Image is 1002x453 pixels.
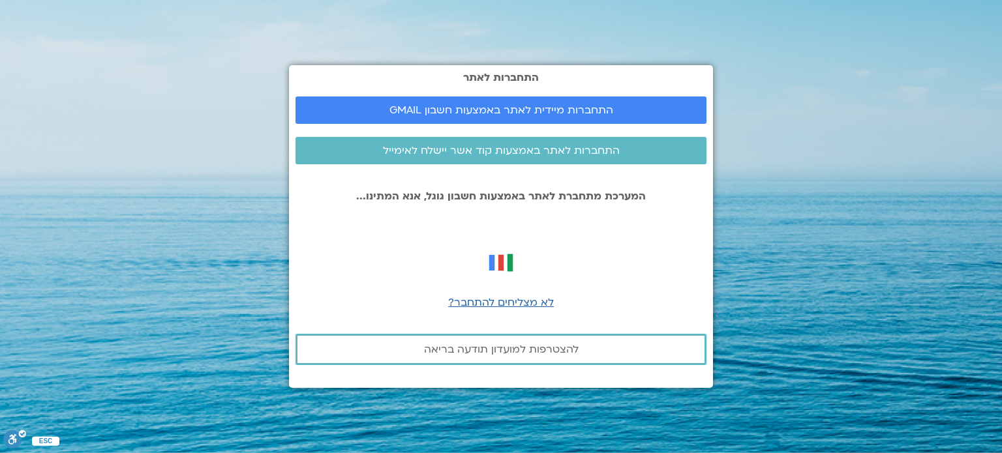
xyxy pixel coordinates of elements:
[389,104,613,116] span: התחברות מיידית לאתר באמצעות חשבון GMAIL
[296,334,706,365] a: להצטרפות למועדון תודעה בריאה
[424,343,579,355] span: להצטרפות למועדון תודעה בריאה
[296,96,706,124] a: התחברות מיידית לאתר באמצעות חשבון GMAIL
[296,137,706,164] a: התחברות לאתר באמצעות קוד אשר יישלח לאימייל
[296,190,706,202] p: המערכת מתחברת לאתר באמצעות חשבון גוגל, אנא המתינו...
[448,295,554,310] a: לא מצליחים להתחבר?
[383,145,620,156] span: התחברות לאתר באמצעות קוד אשר יישלח לאימייל
[296,72,706,83] h2: התחברות לאתר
